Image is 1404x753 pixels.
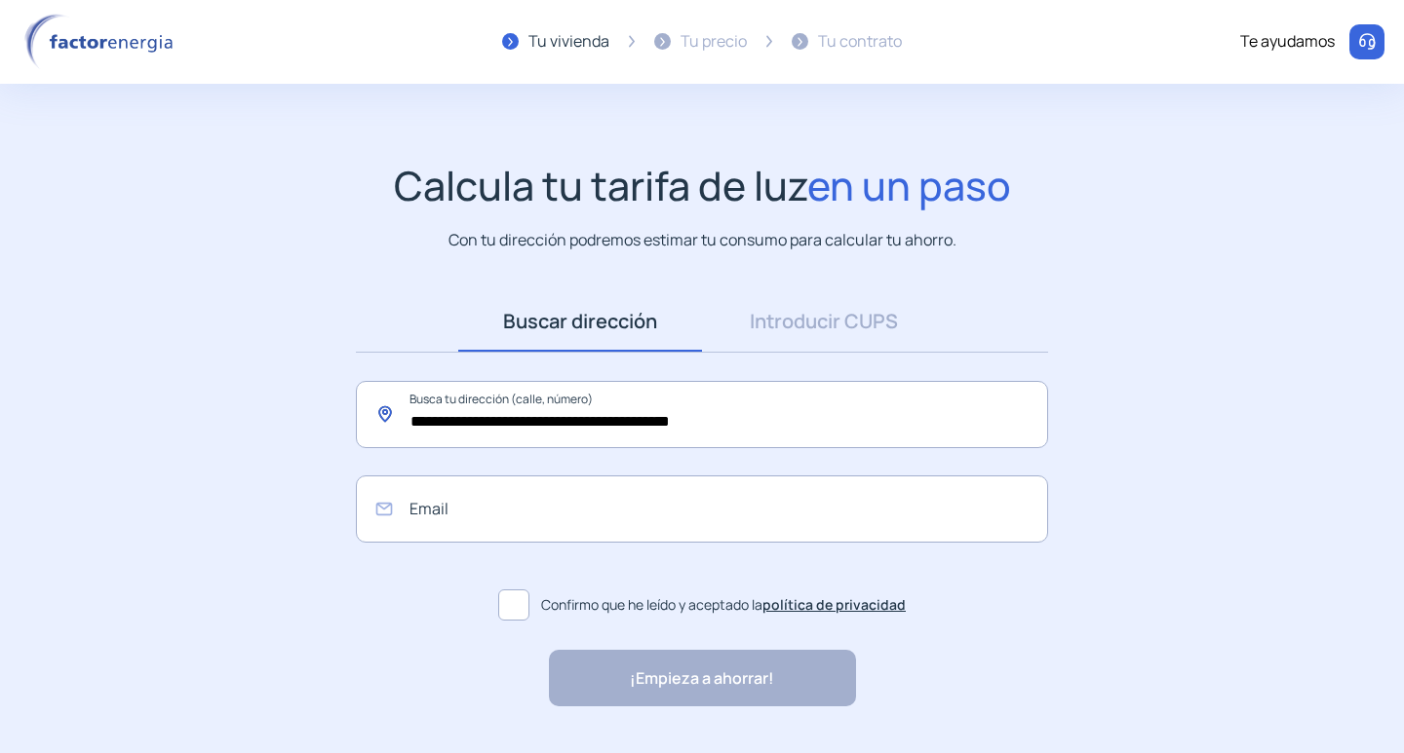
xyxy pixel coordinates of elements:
div: Tu precio [681,29,747,55]
a: Buscar dirección [458,291,702,352]
a: política de privacidad [762,595,906,614]
p: Con tu dirección podremos estimar tu consumo para calcular tu ahorro. [448,228,956,252]
span: Confirmo que he leído y aceptado la [541,594,906,616]
div: Te ayudamos [1240,29,1335,55]
h1: Calcula tu tarifa de luz [394,162,1011,209]
div: Tu contrato [818,29,902,55]
div: Tu vivienda [528,29,609,55]
a: Introducir CUPS [702,291,946,352]
span: en un paso [807,158,1011,212]
img: llamar [1357,32,1377,52]
img: logo factor [19,14,185,70]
